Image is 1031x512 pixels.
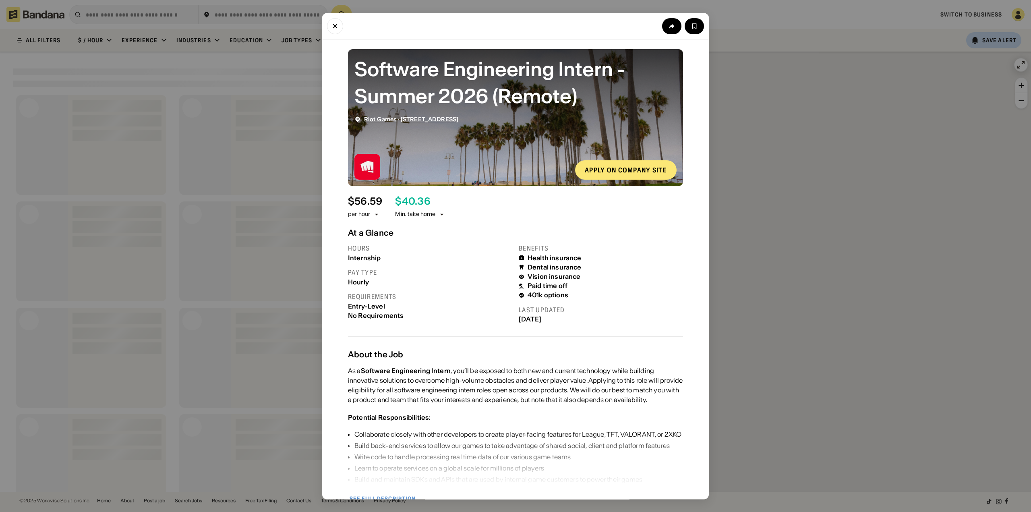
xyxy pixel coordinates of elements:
[354,440,681,450] div: Build back-end services to allow our games to take advantage of shared social, client and platfor...
[519,305,683,314] div: Last updated
[348,195,382,207] div: $ 56.59
[348,244,512,252] div: Hours
[519,244,683,252] div: Benefits
[348,365,683,404] div: As a , you’ll be exposed to both new and current technology while building innovative solutions t...
[354,153,380,179] img: Riot Games logo
[350,495,416,501] div: See full description
[528,263,582,271] div: Dental insurance
[354,474,681,484] div: Build and maintain SDKs and APIs that are used by internal game customers to power their games
[327,18,343,34] button: Close
[528,282,567,290] div: Paid time off
[354,452,681,461] div: Write code to handle processing real time data of our various game teams
[348,311,512,319] div: No Requirements
[348,302,512,310] div: Entry-Level
[361,366,451,374] div: Software Engineering Intern
[395,210,445,218] div: Min. take home
[348,210,370,218] div: per hour
[348,349,683,359] div: About the Job
[528,254,582,261] div: Health insurance
[348,228,683,237] div: At a Glance
[528,273,581,280] div: Vision insurance
[348,292,512,301] div: Requirements
[528,291,568,299] div: 401k options
[354,429,681,439] div: Collaborate closely with other developers to create player-facing features for League, TFT, VALOR...
[575,160,677,179] a: Apply on company site
[348,268,512,276] div: Pay type
[348,278,512,286] div: Hourly
[519,315,683,323] div: [DATE]
[401,115,458,122] a: [STREET_ADDRESS]
[354,55,677,109] div: Software Engineering Intern - Summer 2026 (Remote)
[585,166,667,173] div: Apply on company site
[395,195,430,207] div: $ 40.36
[354,463,681,473] div: Learn to operate services on a global scale for millions of players
[348,254,512,261] div: Internship
[348,413,431,421] div: Potential Responsibilities:
[364,116,458,122] div: ·
[364,115,396,122] a: Riot Games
